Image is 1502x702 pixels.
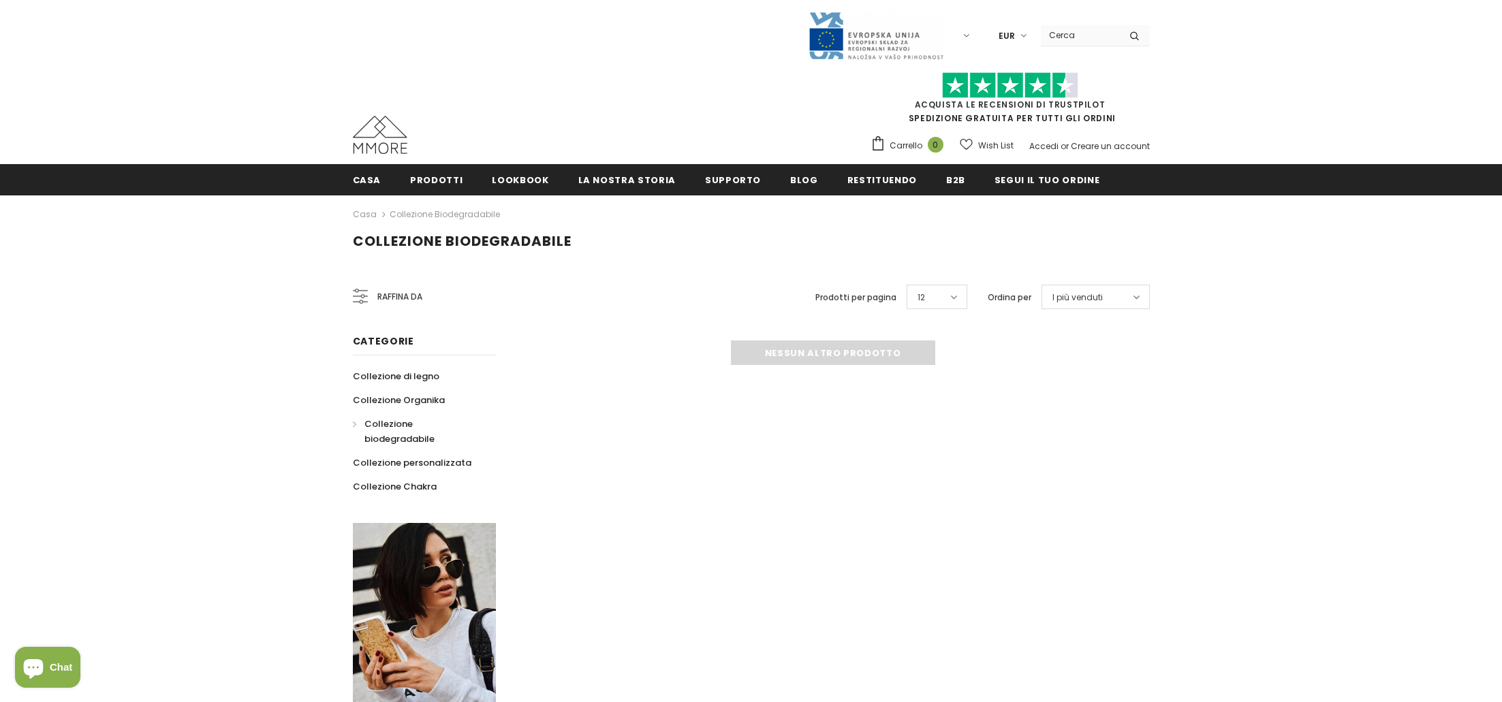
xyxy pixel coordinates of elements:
[353,456,471,469] span: Collezione personalizzata
[1071,140,1150,152] a: Creare un account
[353,164,381,195] a: Casa
[353,480,437,493] span: Collezione Chakra
[11,647,84,691] inbox-online-store-chat: Shopify online store chat
[353,370,439,383] span: Collezione di legno
[353,388,445,412] a: Collezione Organika
[928,137,943,153] span: 0
[578,164,676,195] a: La nostra storia
[815,291,896,304] label: Prodotti per pagina
[364,417,435,445] span: Collezione biodegradabile
[390,208,500,220] a: Collezione biodegradabile
[808,11,944,61] img: Javni Razpis
[353,206,377,223] a: Casa
[871,135,950,156] a: Carrello 0
[1061,140,1069,152] span: or
[353,174,381,187] span: Casa
[871,78,1150,124] span: SPEDIZIONE GRATUITA PER TUTTI GLI ORDINI
[1052,291,1103,304] span: I più venduti
[946,164,965,195] a: B2B
[492,164,548,195] a: Lookbook
[847,164,917,195] a: Restituendo
[918,291,925,304] span: 12
[705,164,761,195] a: supporto
[1041,25,1119,45] input: Search Site
[353,394,445,406] span: Collezione Organika
[946,174,965,187] span: B2B
[999,29,1015,43] span: EUR
[492,174,548,187] span: Lookbook
[790,164,818,195] a: Blog
[1029,140,1059,152] a: Accedi
[353,232,572,251] span: Collezione biodegradabile
[353,116,407,154] img: Casi MMORE
[847,174,917,187] span: Restituendo
[377,289,422,304] span: Raffina da
[578,174,676,187] span: La nostra storia
[988,291,1031,304] label: Ordina per
[978,139,1014,153] span: Wish List
[995,164,1099,195] a: Segui il tuo ordine
[705,174,761,187] span: supporto
[808,29,944,41] a: Javni Razpis
[353,334,414,348] span: Categorie
[942,72,1078,99] img: Fidati di Pilot Stars
[915,99,1106,110] a: Acquista le recensioni di TrustPilot
[410,164,463,195] a: Prodotti
[995,174,1099,187] span: Segui il tuo ordine
[353,412,481,451] a: Collezione biodegradabile
[410,174,463,187] span: Prodotti
[960,133,1014,157] a: Wish List
[353,364,439,388] a: Collezione di legno
[353,475,437,498] a: Collezione Chakra
[790,174,818,187] span: Blog
[890,139,922,153] span: Carrello
[353,451,471,475] a: Collezione personalizzata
